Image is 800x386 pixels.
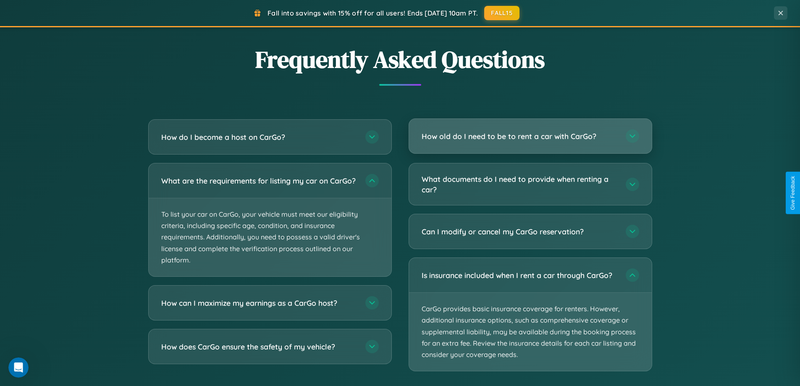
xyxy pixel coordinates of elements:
[161,132,357,142] h3: How do I become a host on CarGo?
[422,131,617,142] h3: How old do I need to be to rent a car with CarGo?
[148,43,652,76] h2: Frequently Asked Questions
[161,298,357,308] h3: How can I maximize my earnings as a CarGo host?
[409,293,652,371] p: CarGo provides basic insurance coverage for renters. However, additional insurance options, such ...
[484,6,519,20] button: FALL15
[268,9,478,17] span: Fall into savings with 15% off for all users! Ends [DATE] 10am PT.
[422,174,617,194] h3: What documents do I need to provide when renting a car?
[161,341,357,352] h3: How does CarGo ensure the safety of my vehicle?
[422,270,617,281] h3: Is insurance included when I rent a car through CarGo?
[161,176,357,186] h3: What are the requirements for listing my car on CarGo?
[422,226,617,237] h3: Can I modify or cancel my CarGo reservation?
[790,176,796,210] div: Give Feedback
[8,357,29,378] iframe: Intercom live chat
[149,198,391,276] p: To list your car on CarGo, your vehicle must meet our eligibility criteria, including specific ag...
